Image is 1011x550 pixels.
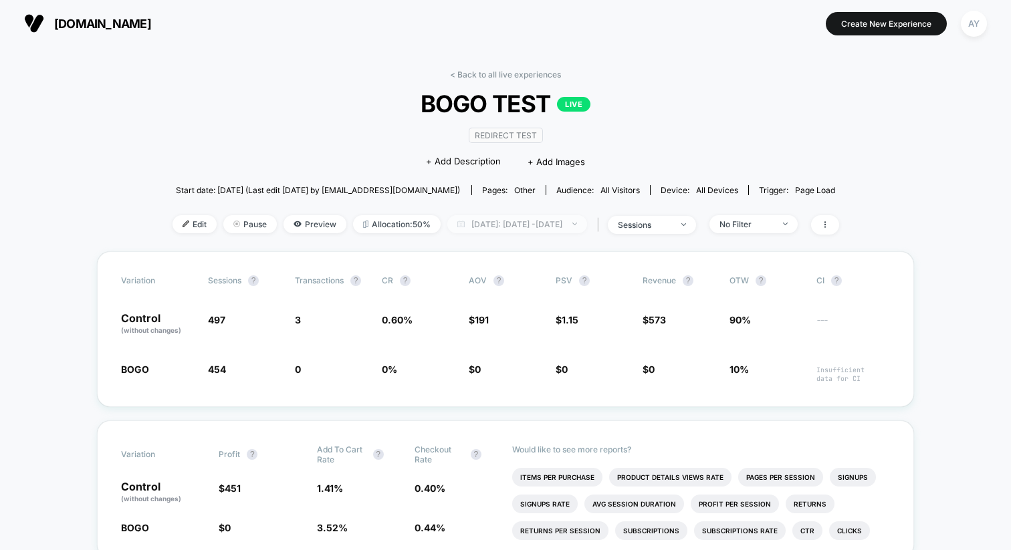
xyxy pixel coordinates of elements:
[248,275,259,286] button: ?
[247,449,257,460] button: ?
[317,483,343,494] span: 1.41 %
[223,215,277,233] span: Pause
[816,275,890,286] span: CI
[556,185,640,195] div: Audience:
[447,215,587,233] span: [DATE]: [DATE] - [DATE]
[643,314,666,325] span: $
[121,444,195,464] span: Variation
[469,314,489,325] span: $
[512,468,602,487] li: Items Per Purchase
[205,90,805,118] span: BOGO TEST
[173,215,217,233] span: Edit
[514,185,536,195] span: other
[121,364,149,375] span: BOGO
[295,275,344,285] span: Transactions
[121,275,195,286] span: Variation
[556,275,572,285] span: PSV
[317,522,348,533] span: 3.52 %
[756,275,766,286] button: ?
[829,521,870,540] li: Clicks
[482,185,536,195] div: Pages:
[694,521,786,540] li: Subscriptions Rate
[618,220,671,230] div: sessions
[121,313,195,335] p: Control
[219,522,231,533] span: $
[475,314,489,325] span: 191
[600,185,640,195] span: All Visitors
[450,70,561,80] a: < Back to all live experiences
[609,468,732,487] li: Product Details Views Rate
[471,449,481,460] button: ?
[373,449,384,460] button: ?
[957,10,991,37] button: AY
[121,522,149,533] span: BOGO
[469,364,481,375] span: $
[961,11,987,37] div: AY
[795,185,835,195] span: Page Load
[382,275,393,285] span: CR
[691,495,779,513] li: Profit Per Session
[353,215,441,233] span: Allocation: 50%
[512,521,608,540] li: Returns Per Session
[284,215,346,233] span: Preview
[512,495,578,513] li: Signups Rate
[363,221,368,228] img: rebalance
[176,185,460,195] span: Start date: [DATE] (Last edit [DATE] by [EMAIL_ADDRESS][DOMAIN_NAME])
[24,13,44,33] img: Visually logo
[382,364,397,375] span: 0 %
[415,483,445,494] span: 0.40 %
[729,314,751,325] span: 90%
[475,364,481,375] span: 0
[719,219,773,229] div: No Filter
[696,185,738,195] span: all devices
[681,223,686,226] img: end
[792,521,822,540] li: Ctr
[729,275,803,286] span: OTW
[579,275,590,286] button: ?
[831,275,842,286] button: ?
[649,364,655,375] span: 0
[643,364,655,375] span: $
[382,314,413,325] span: 0.60 %
[233,221,240,227] img: end
[415,522,445,533] span: 0.44 %
[54,17,151,31] span: [DOMAIN_NAME]
[649,314,666,325] span: 573
[816,366,890,383] span: Insufficient data for CI
[426,155,501,168] span: + Add Description
[786,495,834,513] li: Returns
[469,275,487,285] span: AOV
[317,444,366,464] span: Add To Cart Rate
[208,314,225,325] span: 497
[729,364,749,375] span: 10%
[584,495,684,513] li: Avg Session Duration
[528,156,585,167] span: + Add Images
[121,481,205,504] p: Control
[219,449,240,459] span: Profit
[830,468,876,487] li: Signups
[350,275,361,286] button: ?
[469,128,543,143] span: Redirect Test
[208,275,241,285] span: Sessions
[121,495,181,503] span: (without changes)
[572,223,577,225] img: end
[457,221,465,227] img: calendar
[816,316,890,335] span: ---
[556,364,568,375] span: $
[512,444,890,454] p: Would like to see more reports?
[295,364,301,375] span: 0
[20,13,155,34] button: [DOMAIN_NAME]
[400,275,411,286] button: ?
[219,483,241,494] span: $
[493,275,504,286] button: ?
[615,521,687,540] li: Subscriptions
[783,223,788,225] img: end
[225,522,231,533] span: 0
[208,364,226,375] span: 454
[415,444,464,464] span: Checkout Rate
[738,468,823,487] li: Pages Per Session
[121,326,181,334] span: (without changes)
[562,364,568,375] span: 0
[826,12,947,35] button: Create New Experience
[562,314,578,325] span: 1.15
